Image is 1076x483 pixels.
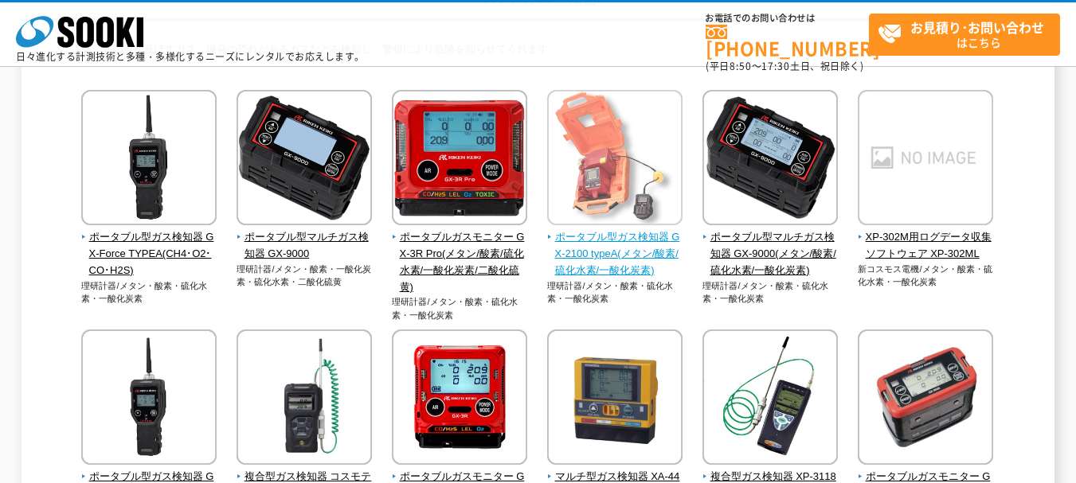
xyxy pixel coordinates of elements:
span: XP-302M用ログデータ収集ソフトウェア XP-302ML [858,229,994,263]
p: 日々進化する計測技術と多種・多様化するニーズにレンタルでお応えします。 [16,52,365,61]
span: (平日 ～ 土日、祝日除く) [706,59,863,73]
span: ポータブルガスモニター GX-3R Pro(メタン/酸素/硫化水素/一酸化炭素/二酸化硫黄) [392,229,528,295]
p: 理研計器/メタン・酸素・硫化水素・一酸化炭素 [702,279,839,306]
a: ポータブル型マルチガス検知器 GX-9000(メタン/酸素/硫化水素/一酸化炭素) [702,214,839,279]
span: 17:30 [761,59,790,73]
img: ポータブル型ガス検知器 GX-Force TYPEA(CH4･O2･CO･H2S) [81,90,217,229]
p: 新コスモス電機/メタン・酸素・硫化水素・一酸化炭素 [858,263,994,289]
a: ポータブル型ガス検知器 GX-2100 typeA(メタン/酸素/硫化水素/一酸化炭素) [547,214,683,279]
a: ポータブル型ガス検知器 GX-Force TYPEA(CH4･O2･CO･H2S) [81,214,217,279]
span: 8:50 [730,59,752,73]
span: はこちら [878,14,1059,54]
img: 複合型ガス検知器 XP-3118(酸素/水素) [702,329,838,469]
img: ポータブル型ガス検知器 GX-ForceTypeA(イソブタン/酸素/硫化水素/一酸化炭素) [81,329,217,469]
a: XP-302M用ログデータ収集ソフトウェア XP-302ML [858,214,994,262]
img: ポータブルガスモニター GX-3R(メタン/酸素/硫化水素/一酸化炭素) [392,329,527,469]
span: ポータブル型ガス検知器 GX-2100 typeA(メタン/酸素/硫化水素/一酸化炭素) [547,229,683,279]
p: 理研計器/メタン・酸素・硫化水素・一酸化炭素 [392,295,528,321]
img: 複合型ガス検知器 コスモテクター XP-3318Ⅱ(酸素/メタン/水素) [237,329,372,469]
p: 理研計器/メタン・酸素・硫化水素・一酸化炭素 [547,279,683,306]
a: [PHONE_NUMBER] [706,25,869,57]
p: 理研計器/メタン・酸素・硫化水素・一酸化炭素 [81,279,217,306]
img: ポータブル型マルチガス検知器 GX-9000(メタン/酸素/硫化水素/一酸化炭素) [702,90,838,229]
img: ポータブルガスモニター GX-8000(メタン/酸素/硫化水素/一酸化炭素) [858,329,993,469]
span: お電話でのお問い合わせは [706,14,869,23]
strong: お見積り･お問い合わせ [910,18,1044,37]
img: ポータブル型マルチガス検知器 GX-9000 [237,90,372,229]
img: ポータブルガスモニター GX-3R Pro(メタン/酸素/硫化水素/一酸化炭素/二酸化硫黄) [392,90,527,229]
img: ポータブル型ガス検知器 GX-2100 typeA(メタン/酸素/硫化水素/一酸化炭素) [547,90,683,229]
img: XP-302M用ログデータ収集ソフトウェア XP-302ML [858,90,993,229]
span: ポータブル型マルチガス検知器 GX-9000 [237,229,373,263]
span: ポータブル型ガス検知器 GX-Force TYPEA(CH4･O2･CO･H2S) [81,229,217,279]
a: ポータブル型マルチガス検知器 GX-9000 [237,214,373,262]
p: 理研計器/メタン・酸素・一酸化炭素・硫化水素・二酸化硫黄 [237,263,373,289]
a: お見積り･お問い合わせはこちら [869,14,1060,56]
a: ポータブルガスモニター GX-3R Pro(メタン/酸素/硫化水素/一酸化炭素/二酸化硫黄) [392,214,528,295]
img: マルチ型ガス検知器 XA-4400Ⅱ(メタン/酸素/硫化水素/一酸化炭素) [547,329,683,469]
span: ポータブル型マルチガス検知器 GX-9000(メタン/酸素/硫化水素/一酸化炭素) [702,229,839,279]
